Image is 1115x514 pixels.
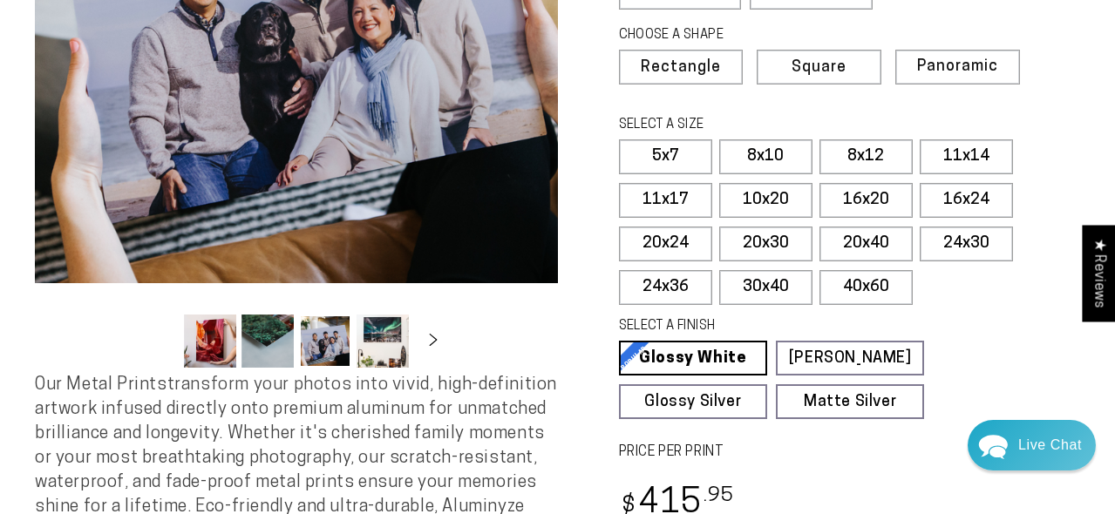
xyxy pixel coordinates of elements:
[619,317,889,336] legend: SELECT A FINISH
[184,314,236,368] button: Load image 1 in gallery view
[1082,225,1115,321] div: Click to open Judge.me floating reviews tab
[719,227,812,261] label: 20x30
[299,314,351,368] button: Load image 3 in gallery view
[140,322,179,361] button: Slide left
[619,139,712,174] label: 5x7
[619,384,767,419] a: Glossy Silver
[619,270,712,305] label: 24x36
[719,183,812,218] label: 10x20
[719,139,812,174] label: 8x10
[819,270,913,305] label: 40x60
[917,58,998,75] span: Panoramic
[704,486,735,506] sup: .95
[241,314,294,368] button: Load image 2 in gallery view
[619,443,1081,463] label: PRICE PER PRINT
[819,227,913,261] label: 20x40
[819,183,913,218] label: 16x20
[920,183,1013,218] label: 16x24
[920,139,1013,174] label: 11x14
[641,60,721,76] span: Rectangle
[819,139,913,174] label: 8x12
[619,227,712,261] label: 20x24
[920,227,1013,261] label: 24x30
[968,420,1096,470] div: Chat widget toggle
[619,341,767,375] a: Glossy White
[619,183,712,218] label: 11x17
[792,60,846,76] span: Square
[414,322,452,361] button: Slide right
[357,314,409,368] button: Load image 4 in gallery view
[776,384,924,419] a: Matte Silver
[719,270,812,305] label: 30x40
[619,116,889,135] legend: SELECT A SIZE
[776,341,924,375] a: [PERSON_NAME]
[1018,420,1082,470] div: Contact Us Directly
[619,26,860,45] legend: CHOOSE A SHAPE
